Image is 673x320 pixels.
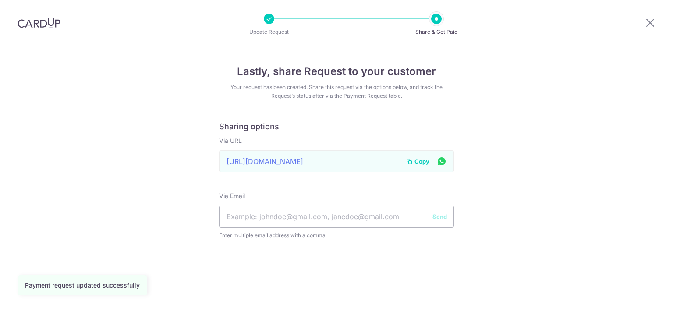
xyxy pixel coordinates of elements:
[25,281,140,290] div: Payment request updated successfully
[219,206,454,228] input: Example: johndoe@gmail.com, janedoe@gmail.com
[219,83,454,100] div: Your request has been created. Share this request via the options below, and track the Request’s ...
[219,122,454,132] h6: Sharing options
[404,28,469,36] p: Share & Get Paid
[617,294,664,316] iframe: Opens a widget where you can find more information
[18,18,60,28] img: CardUp
[414,157,429,166] span: Copy
[406,157,429,166] button: Copy
[219,64,454,79] h4: Lastly, share Request to your customer
[237,28,301,36] p: Update Request
[432,212,447,221] button: Send
[219,136,242,145] label: Via URL
[219,192,245,200] label: Via Email
[219,231,454,240] span: Enter multiple email address with a comma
